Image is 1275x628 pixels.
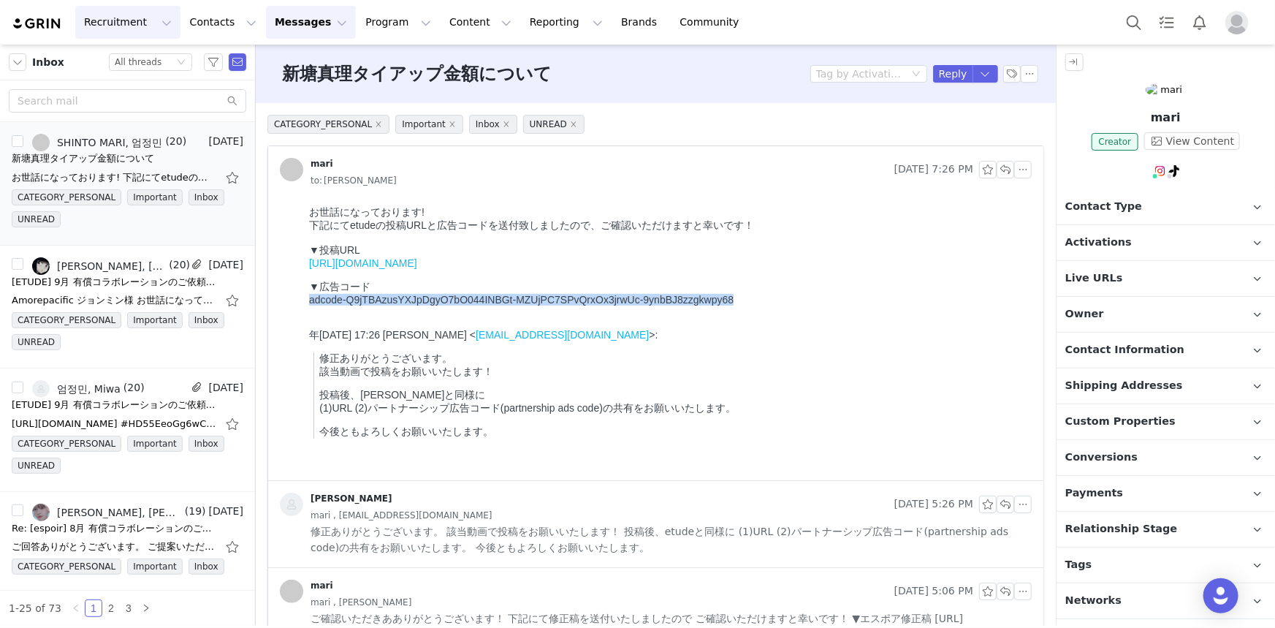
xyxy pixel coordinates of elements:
span: Important [395,115,463,134]
span: Shipping Addresses [1065,378,1183,394]
div: Amorepacific ジョンミン様 お世話になっております。 tagプロダクションの高田でございます。 商品発送のご連絡ありがとうございます。 お受け取り完了次第ご連絡させていただきます。 ... [12,293,216,308]
div: Re: [espoir] 8月 有償コラボレーションのご依頼（@seira_sw様） [12,521,216,536]
li: Next Page [137,599,155,617]
li: 3 [120,599,137,617]
span: Creator [1092,133,1139,151]
span: UNREAD [12,334,61,350]
button: Reply [933,65,973,83]
span: Inbox [189,559,224,575]
i: icon: down [912,69,921,80]
span: Live URLs [1065,271,1123,287]
span: Inbox [189,436,224,452]
div: [ETUDE] 9月 有償コラボレーションのご依頼（@miwa_asmr様） [12,398,216,412]
p: 修正ありがとうございます。 該当動画で投稿をお願いいたします！ [16,152,723,178]
span: Custom Properties [1065,414,1176,430]
span: UNREAD [523,115,585,134]
span: Networks [1065,593,1122,609]
button: View Content [1144,132,1240,150]
p: mari [1057,109,1275,126]
div: ▼広告コード [6,80,723,94]
p: 投稿後、[PERSON_NAME]と同様に (1)URL (2)パートナーシップ広告コード(partnership ads code)の共有をお願いいたします。 [16,189,723,215]
span: (20) [166,257,190,273]
span: CATEGORY_PERSONAL [267,115,389,134]
a: Tasks [1151,6,1183,39]
img: grin logo [12,17,63,31]
span: CATEGORY_PERSONAL [12,189,121,205]
div: mari [311,580,333,591]
a: [PERSON_NAME] [280,493,392,516]
i: icon: close [375,121,382,128]
span: CATEGORY_PERSONAL [12,436,121,452]
div: adcode-Q9jTBAzusYXJpDgyO7bO044INBGt-MZUjPC7SPvQrxOx3jrwUc-9ynbBJ8zzgkwpy68 [6,94,723,105]
img: placeholder-contacts.jpeg [280,493,303,516]
span: (20) [162,134,186,149]
button: Messages [266,6,356,39]
span: Tags [1065,557,1092,573]
a: mari [280,158,333,181]
div: 엄정민, Miwa [57,383,121,395]
span: (20) [121,380,145,396]
button: Content [441,6,520,39]
div: Open Intercom Messenger [1203,578,1238,613]
div: mari [311,158,333,170]
a: mari [280,580,333,603]
i: icon: close [570,121,577,128]
span: Inbox [32,55,64,70]
span: Relationship Stage [1065,521,1178,537]
div: [ETUDE] 9月 有償コラボレーションのご依頼（@sabon_246様） [12,275,216,290]
a: [EMAIL_ADDRESS][DOMAIN_NAME] [172,129,346,140]
div: [PERSON_NAME], [PERSON_NAME] [57,507,182,518]
button: Search [1118,6,1150,39]
span: mari , [EMAIL_ADDRESS][DOMAIN_NAME] [311,507,492,523]
span: Activations [1065,235,1132,251]
span: [DATE] 5:26 PM [894,496,973,513]
i: icon: right [142,604,151,613]
img: 9f5de37f-36ce-4bf7-8334-b1c5580d9fb9--s.jpg [32,380,50,398]
li: Previous Page [67,599,85,617]
a: 1 [85,600,102,616]
span: [DATE] 7:26 PM [894,161,973,178]
span: Important [127,189,183,205]
input: Search mail [9,89,246,113]
button: Reporting [521,6,612,39]
button: Notifications [1184,6,1216,39]
span: (19) [182,504,206,519]
i: icon: down [177,58,186,68]
a: SHINTO MARI, 엄정민 [32,134,162,151]
button: Recruitment [75,6,180,39]
div: [PERSON_NAME] [DATE] 5:26 PMmari , [EMAIL_ADDRESS][DOMAIN_NAME] 修正ありがとうございます。 該当動画で投稿をお願いいたします！ 投... [268,481,1043,567]
a: Community [671,6,755,39]
button: Profile [1217,11,1263,34]
span: Important [127,436,183,452]
span: mari , [PERSON_NAME] [311,594,411,610]
span: Inbox [189,189,224,205]
div: 下記にてetudeの投稿URLと広告コードを送付致しましたので、ご確認いただけますと幸いです！ [6,19,723,32]
a: [PERSON_NAME], [PERSON_NAME] [32,504,182,521]
span: Contact Type [1065,199,1142,215]
span: Important [127,559,183,575]
div: [PERSON_NAME] [311,493,392,504]
span: UNREAD [12,458,61,474]
span: 年[DATE] 17:26 [PERSON_NAME] < >: [6,129,354,140]
img: b2f81592-b24c-41bd-bacd-7f1411a02baf.jpg [32,257,50,275]
a: 2 [103,600,119,616]
a: 엄정민, Miwa [32,380,121,398]
span: Payments [1065,485,1123,502]
div: All threads [115,54,161,70]
div: SHINTO MARI, 엄정민 [57,137,162,148]
h3: 新塘真理タイアップ金額について [282,61,552,87]
img: 81f49241-bad2-4f7c-9382-2b81127225f6.jpg [32,504,50,521]
a: 3 [121,600,137,616]
div: [PERSON_NAME], [PERSON_NAME] [57,260,166,272]
span: Conversions [1065,450,1138,466]
span: UNREAD [12,211,61,227]
div: ご回答ありがとうございます。 ご提案いただいたエチュード、 エスポワールのキャンペーンは現在終了しておりますが、 今後のキャンペーンで参加可能なプロジェクトがあるか確認いたします。 なお、イニス... [12,540,216,554]
span: Send Email [229,53,246,71]
button: Program [357,6,440,39]
a: [URL][DOMAIN_NAME] [6,57,114,69]
span: Inbox [469,115,517,134]
span: [PERSON_NAME] [311,173,397,189]
a: Brands [612,6,670,39]
span: Contact Information [1065,342,1184,358]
